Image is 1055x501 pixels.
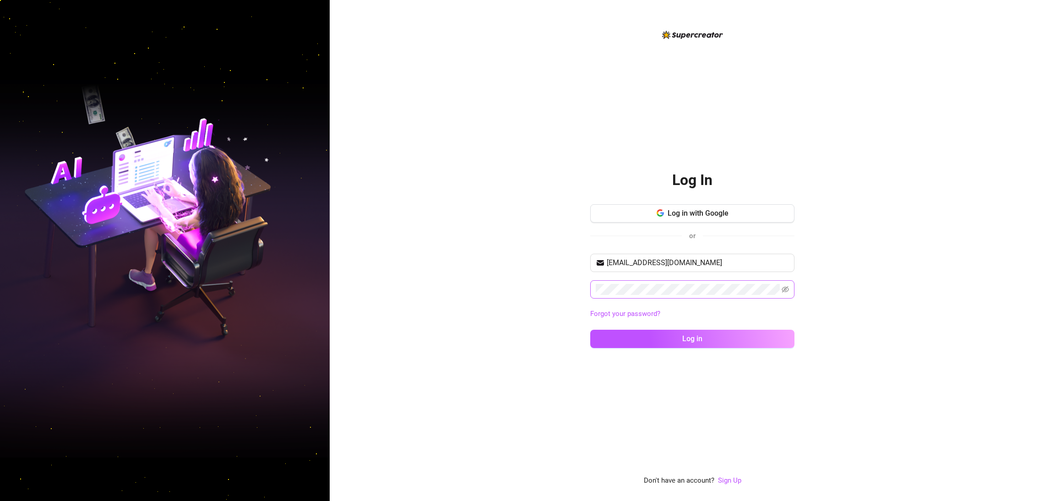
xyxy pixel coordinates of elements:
[682,334,702,343] span: Log in
[689,232,696,240] span: or
[607,257,789,268] input: Your email
[782,286,789,293] span: eye-invisible
[590,309,794,320] a: Forgot your password?
[662,31,723,39] img: logo-BBDzfeDw.svg
[672,171,712,190] h2: Log In
[668,209,729,218] span: Log in with Google
[718,475,741,486] a: Sign Up
[718,476,741,485] a: Sign Up
[644,475,714,486] span: Don't have an account?
[590,310,660,318] a: Forgot your password?
[590,204,794,223] button: Log in with Google
[590,330,794,348] button: Log in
